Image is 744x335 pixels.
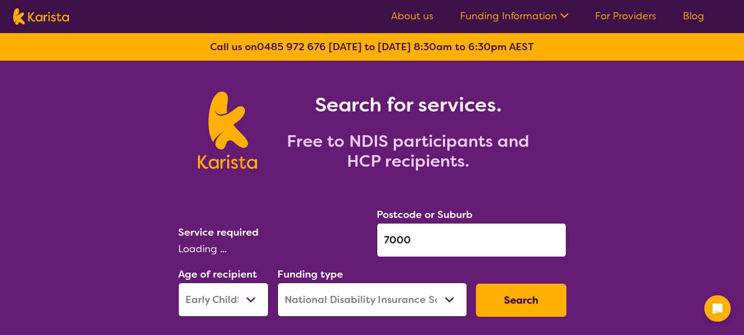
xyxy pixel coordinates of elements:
[13,8,69,25] img: Karista logo
[178,226,259,239] label: Service required
[377,223,566,257] input: Type
[476,284,566,317] button: Search
[683,9,704,23] a: Blog
[198,92,257,169] img: Karista logo
[178,268,257,281] label: Age of recipient
[210,40,534,54] b: Call us on [DATE] to [DATE] 8:30am to 6:30pm AEST
[460,9,569,23] a: Funding Information
[257,40,326,54] a: 0485 972 676
[270,131,546,171] h2: Free to NDIS participants and HCP recipients.
[391,9,433,23] a: About us
[178,241,368,257] div: Loading ...
[277,268,343,281] label: Funding type
[595,9,656,23] a: For Providers
[377,208,473,221] label: Postcode or Suburb
[270,92,546,118] h1: Search for services.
